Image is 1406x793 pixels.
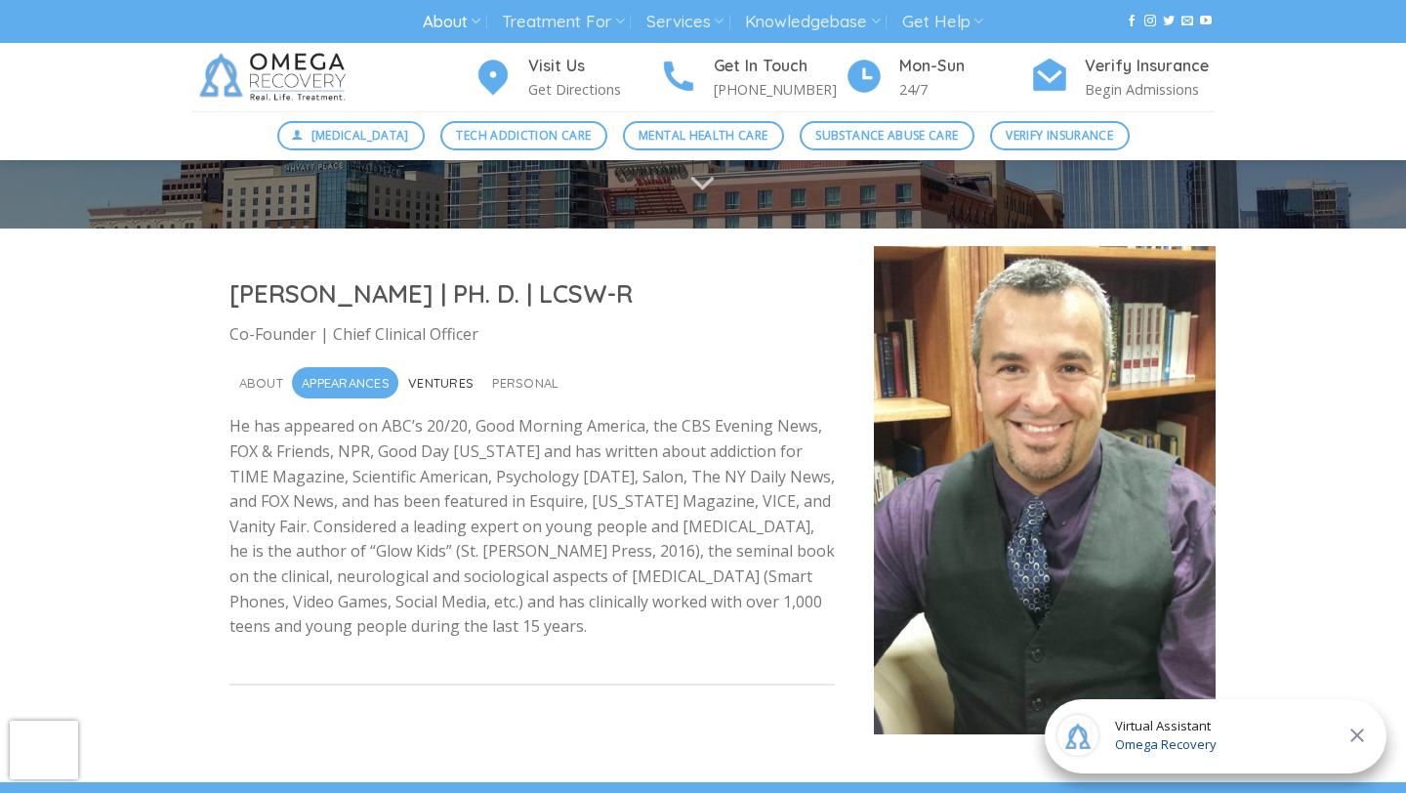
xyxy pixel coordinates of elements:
img: Omega Recovery [190,43,361,111]
h4: Mon-Sun [899,54,1030,79]
p: He has appeared on ABC’s 20/20, Good Morning America, the CBS Evening News, FOX & Friends, NPR, G... [229,414,835,639]
a: Services [646,4,724,40]
h4: Get In Touch [714,54,845,79]
span: Mental Health Care [639,126,767,145]
a: Verify Insurance [990,121,1130,150]
a: Follow on Instagram [1144,15,1156,28]
p: 24/7 [899,78,1030,101]
p: [PHONE_NUMBER] [714,78,845,101]
a: Send us an email [1181,15,1193,28]
a: Verify Insurance Begin Admissions [1030,54,1216,102]
a: Substance Abuse Care [800,121,974,150]
a: Tech Addiction Care [440,121,607,150]
p: Get Directions [528,78,659,101]
a: Follow on Twitter [1163,15,1175,28]
a: About [423,4,480,40]
p: Co-Founder | Chief Clinical Officer [229,322,835,348]
a: Mental Health Care [623,121,784,150]
span: Appearances [302,367,390,398]
a: Treatment For [502,4,624,40]
a: Visit Us Get Directions [474,54,659,102]
h2: [PERSON_NAME] | PH. D. | LCSW-R [229,277,835,310]
a: Follow on Facebook [1126,15,1137,28]
a: Get Help [902,4,983,40]
p: Begin Admissions [1085,78,1216,101]
span: Substance Abuse Care [815,126,958,145]
span: Verify Insurance [1006,126,1113,145]
a: Follow on YouTube [1200,15,1212,28]
h4: Visit Us [528,54,659,79]
h4: Verify Insurance [1085,54,1216,79]
span: Ventures [408,367,474,398]
span: About [239,367,283,398]
span: [MEDICAL_DATA] [311,126,409,145]
span: Tech Addiction Care [456,126,591,145]
button: Scroll for more [666,158,740,209]
span: Personal [492,367,558,398]
a: Knowledgebase [745,4,880,40]
a: Get In Touch [PHONE_NUMBER] [659,54,845,102]
a: [MEDICAL_DATA] [277,121,426,150]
